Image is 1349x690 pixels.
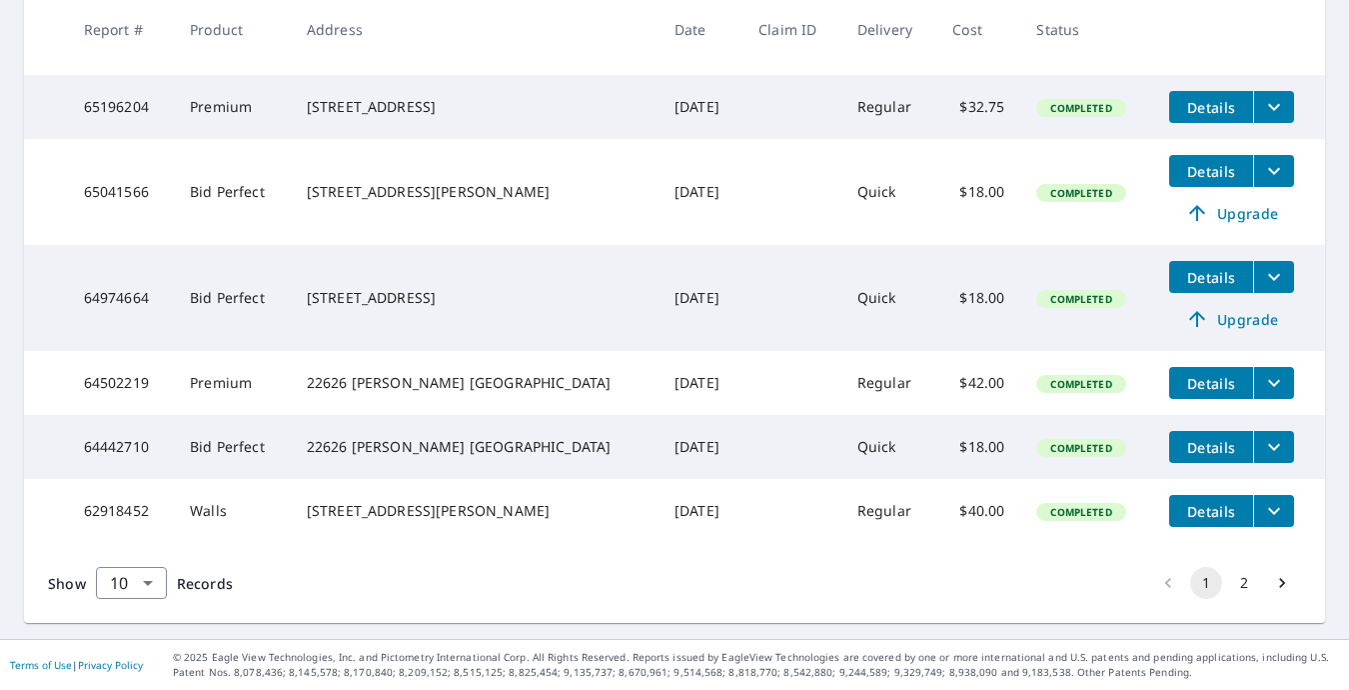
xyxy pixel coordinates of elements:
[1038,441,1123,455] span: Completed
[1181,374,1241,393] span: Details
[68,415,174,479] td: 64442710
[1169,431,1253,463] button: detailsBtn-64442710
[307,373,643,393] div: 22626 [PERSON_NAME] [GEOGRAPHIC_DATA]
[68,75,174,139] td: 65196204
[174,245,291,351] td: Bid Perfect
[10,659,143,671] p: |
[174,139,291,245] td: Bid Perfect
[48,574,86,593] span: Show
[307,288,643,308] div: [STREET_ADDRESS]
[1038,377,1123,391] span: Completed
[96,555,167,611] div: 10
[1181,307,1282,331] span: Upgrade
[1181,502,1241,521] span: Details
[1149,567,1301,599] nav: pagination navigation
[841,139,936,245] td: Quick
[68,139,174,245] td: 65041566
[936,75,1020,139] td: $32.75
[659,139,742,245] td: [DATE]
[307,437,643,457] div: 22626 [PERSON_NAME] [GEOGRAPHIC_DATA]
[659,351,742,415] td: [DATE]
[1169,197,1294,229] a: Upgrade
[68,479,174,543] td: 62918452
[177,574,233,593] span: Records
[68,351,174,415] td: 64502219
[1266,567,1298,599] button: Go to next page
[1169,91,1253,123] button: detailsBtn-65196204
[174,415,291,479] td: Bid Perfect
[174,479,291,543] td: Walls
[1181,201,1282,225] span: Upgrade
[1169,303,1294,335] a: Upgrade
[1038,101,1123,115] span: Completed
[1038,292,1123,306] span: Completed
[841,415,936,479] td: Quick
[1253,431,1294,463] button: filesDropdownBtn-64442710
[1190,567,1222,599] button: page 1
[659,245,742,351] td: [DATE]
[936,245,1020,351] td: $18.00
[1253,367,1294,399] button: filesDropdownBtn-64502219
[659,75,742,139] td: [DATE]
[659,415,742,479] td: [DATE]
[1181,98,1241,117] span: Details
[174,351,291,415] td: Premium
[307,97,643,117] div: [STREET_ADDRESS]
[96,567,167,599] div: Show 10 records
[1038,186,1123,200] span: Completed
[1169,367,1253,399] button: detailsBtn-64502219
[1253,261,1294,293] button: filesDropdownBtn-64974664
[174,75,291,139] td: Premium
[659,479,742,543] td: [DATE]
[1181,438,1241,457] span: Details
[1038,505,1123,519] span: Completed
[936,351,1020,415] td: $42.00
[173,650,1339,680] p: © 2025 Eagle View Technologies, Inc. and Pictometry International Corp. All Rights Reserved. Repo...
[936,479,1020,543] td: $40.00
[1169,261,1253,293] button: detailsBtn-64974664
[307,182,643,202] div: [STREET_ADDRESS][PERSON_NAME]
[936,139,1020,245] td: $18.00
[1181,268,1241,287] span: Details
[1169,155,1253,187] button: detailsBtn-65041566
[841,351,936,415] td: Regular
[1253,91,1294,123] button: filesDropdownBtn-65196204
[1253,155,1294,187] button: filesDropdownBtn-65041566
[841,479,936,543] td: Regular
[841,75,936,139] td: Regular
[1181,162,1241,181] span: Details
[936,415,1020,479] td: $18.00
[1253,495,1294,527] button: filesDropdownBtn-62918452
[1169,495,1253,527] button: detailsBtn-62918452
[78,658,143,672] a: Privacy Policy
[1228,567,1260,599] button: Go to page 2
[841,245,936,351] td: Quick
[10,658,72,672] a: Terms of Use
[307,501,643,521] div: [STREET_ADDRESS][PERSON_NAME]
[68,245,174,351] td: 64974664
